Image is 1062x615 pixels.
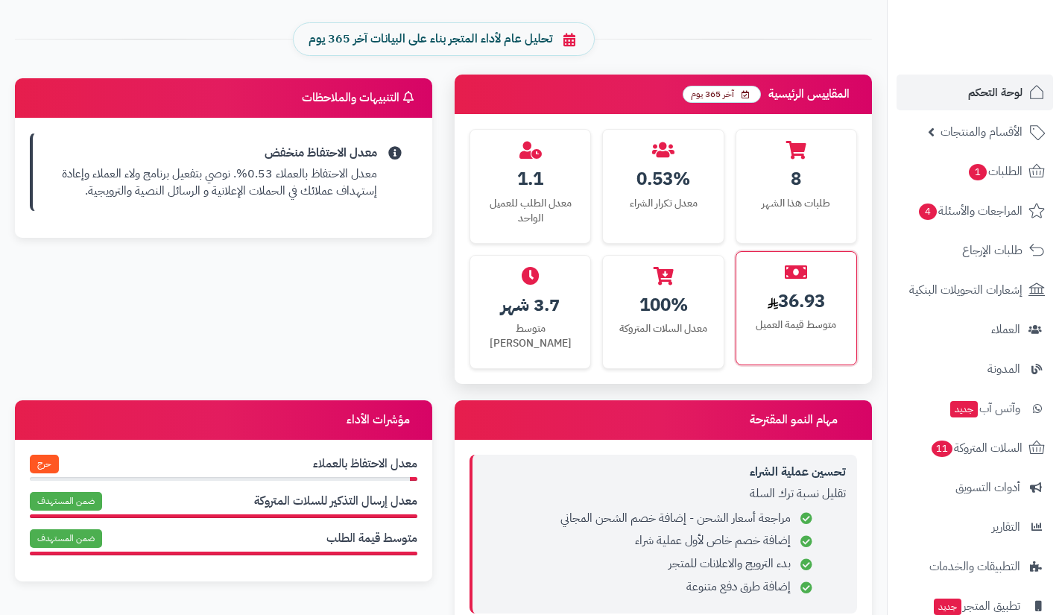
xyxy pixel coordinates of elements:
a: التقارير [897,509,1053,545]
div: 100% / 60% [30,514,417,518]
div: 268.1% / 200% [30,552,417,555]
li: مراجعة أسعار الشحن - إضافة خصم الشحن المجاني [487,510,816,527]
a: إشعارات التحويلات البنكية [897,272,1053,308]
h3: التنبيهات والملاحظات [302,91,417,105]
span: معدل إرسال التذكير للسلات المتروكة [254,493,417,510]
div: 0.5% / 30% [410,477,417,481]
span: إشعارات التحويلات البنكية [909,280,1023,300]
span: طلبات الإرجاع [962,240,1023,261]
a: السلات المتروكة11 [897,430,1053,466]
div: معدل الطلب للعميل الواحد [481,196,579,226]
span: 11 [931,441,952,458]
span: المدونة [987,359,1020,379]
span: ضمن المستهدف [30,492,102,511]
span: معدل الاحتفاظ بالعملاء [313,455,417,473]
li: بدء الترويج والاعلانات للمتجر [487,555,816,573]
div: متوسط قيمة العميل [747,318,845,332]
a: طلبات الإرجاع [897,233,1053,268]
span: تحليل عام لأداء المتجر بناء على البيانات آخر 365 يوم [309,31,552,48]
span: جديد [950,401,978,417]
a: أدوات التسويق [897,470,1053,505]
a: لوحة التحكم [897,75,1053,110]
a: المراجعات والأسئلة4 [897,193,1053,229]
span: متوسط قيمة الطلب [326,530,417,547]
a: العملاء [897,312,1053,347]
a: وآتس آبجديد [897,391,1053,426]
a: التطبيقات والخدمات [897,549,1053,584]
span: وآتس آب [949,398,1020,419]
h3: مهام النمو المقترحة [750,413,857,427]
h3: المقاييس الرئيسية [683,86,857,103]
li: إضافة خصم خاص لأول عملية شراء [487,532,816,549]
div: 1.1 [481,166,579,192]
span: ضمن المستهدف [30,529,102,548]
span: 1 [968,164,987,181]
span: المراجعات والأسئلة [917,201,1023,221]
div: 36.93 [747,288,845,314]
span: 4 [918,204,937,221]
li: إضافة طرق دفع متنوعة [487,578,816,596]
span: التقارير [992,517,1020,537]
div: طلبات هذا الشهر [747,196,845,211]
span: لوحة التحكم [968,82,1023,103]
span: آخر 365 يوم [683,86,761,103]
span: السلات المتروكة [930,438,1023,458]
div: متوسط [PERSON_NAME] [481,321,579,351]
img: logo-2.png [961,31,1048,62]
span: التطبيقات والخدمات [929,556,1020,577]
div: 0.53% [614,166,712,192]
span: جديد [934,599,961,615]
span: حرج [30,455,59,473]
span: الطلبات [967,161,1023,182]
strong: معدل الاحتفاظ منخفض [44,145,377,162]
div: معدل تكرار الشراء [614,196,712,211]
p: معدل الاحتفاظ بالعملاء 0.53%. نوصي بتفعيل برنامج ولاء العملاء وإعادة إستهداف عملائك في الحملات ال... [44,165,377,200]
a: الطلبات1 [897,154,1053,189]
div: 3.7 شهر [481,292,579,318]
span: الأقسام والمنتجات [941,122,1023,142]
p: تقليل نسبة ترك السلة [484,485,846,502]
div: 100% [614,292,712,318]
div: 8 [747,166,845,192]
h4: تحسين عملية الشراء [484,466,846,479]
h3: مؤشرات الأداء [347,414,417,427]
span: أدوات التسويق [955,477,1020,498]
a: المدونة [897,351,1053,387]
span: العملاء [991,319,1020,340]
div: معدل السلات المتروكة [614,321,712,336]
